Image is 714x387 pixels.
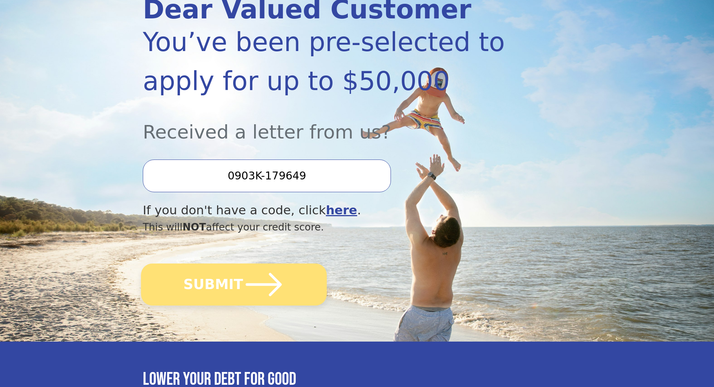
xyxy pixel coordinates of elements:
[141,264,327,306] button: SUBMIT
[183,221,206,233] span: NOT
[143,101,507,146] div: Received a letter from us?
[326,203,357,217] a: here
[143,23,507,101] div: You’ve been pre-selected to apply for up to $50,000
[143,201,507,220] div: If you don't have a code, click .
[143,160,391,192] input: Enter your Offer Code:
[143,220,507,235] div: This will affect your credit score.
